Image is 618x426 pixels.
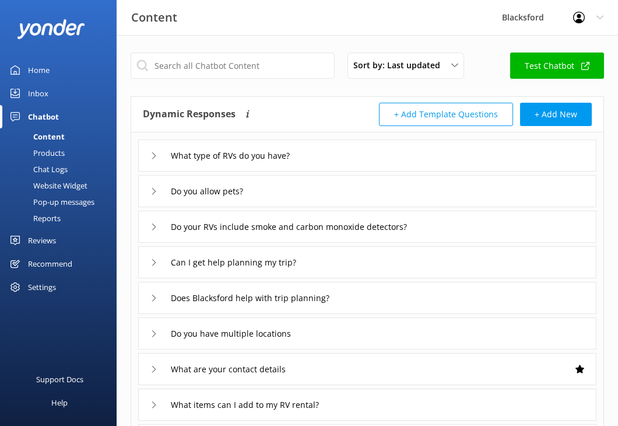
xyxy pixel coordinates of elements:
[510,53,604,79] a: Test Chatbot
[131,53,335,79] input: Search all Chatbot Content
[131,8,177,27] h3: Content
[28,275,56,299] div: Settings
[7,161,68,177] div: Chat Logs
[28,105,59,128] div: Chatbot
[520,103,592,126] button: + Add New
[28,58,50,82] div: Home
[36,368,83,391] div: Support Docs
[7,194,117,210] a: Pop-up messages
[7,145,117,161] a: Products
[7,177,117,194] a: Website Widget
[7,194,94,210] div: Pop-up messages
[7,210,117,226] a: Reports
[7,145,65,161] div: Products
[7,210,61,226] div: Reports
[28,229,56,252] div: Reviews
[17,19,85,39] img: yonder-white-logo.png
[7,177,87,194] div: Website Widget
[7,128,65,145] div: Content
[51,391,68,414] div: Help
[28,82,48,105] div: Inbox
[28,252,72,275] div: Recommend
[7,161,117,177] a: Chat Logs
[7,128,117,145] a: Content
[379,103,513,126] button: + Add Template Questions
[353,59,447,72] span: Sort by: Last updated
[143,103,236,126] h4: Dynamic Responses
